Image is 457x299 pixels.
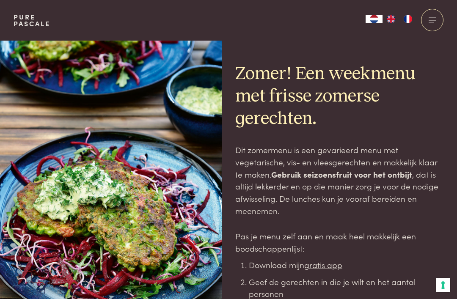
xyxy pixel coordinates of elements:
li: Download mijn [249,259,443,271]
button: Uw voorkeuren voor toestemming voor trackingtechnologieën [436,278,450,292]
a: EN [383,15,399,23]
a: NL [366,15,383,23]
p: Pas je menu zelf aan en maak heel makkelijk een boodschappenlijst: [235,230,443,254]
a: FR [399,15,416,23]
p: Dit zomermenu is een gevarieerd menu met vegetarische, vis- en vleesgerechten en makkelijk klaar ... [235,144,443,217]
strong: Gebruik seizoensfruit voor het ontbijt [271,168,412,180]
a: PurePascale [14,14,50,27]
ul: Language list [383,15,416,23]
h2: Zomer! Een weekmenu met frisse zomerse gerechten. [235,63,443,130]
aside: Language selected: Nederlands [366,15,416,23]
a: gratis app [304,259,342,270]
div: Language [366,15,383,23]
